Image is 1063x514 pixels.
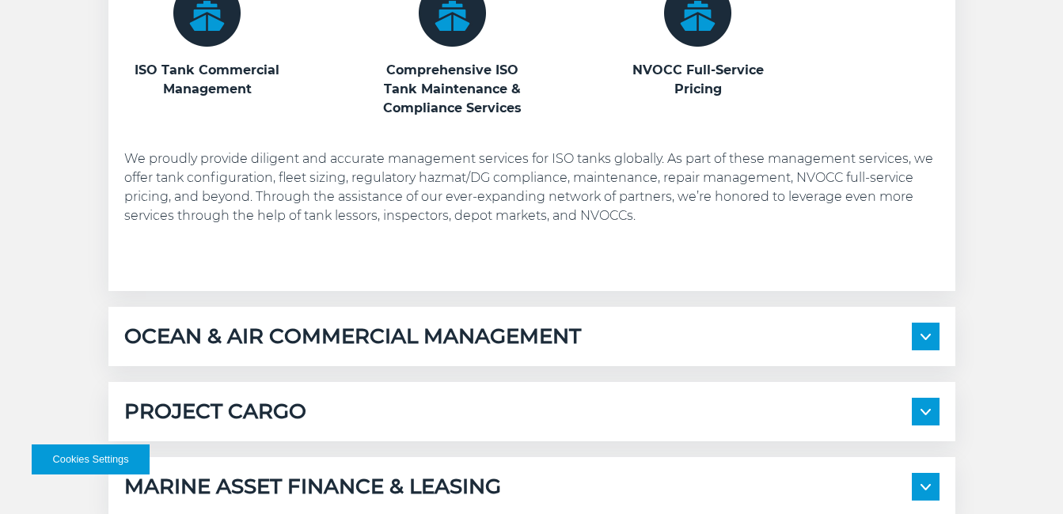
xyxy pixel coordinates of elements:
img: arrow [921,334,931,340]
h5: PROJECT CARGO [124,398,306,425]
p: We proudly provide diligent and accurate management services for ISO tanks globally. As part of t... [124,149,940,225]
h3: Comprehensive ISO Tank Maintenance & Compliance Services [370,61,536,118]
h3: ISO Tank Commercial Management [124,61,290,99]
img: arrow [921,409,931,415]
h5: OCEAN & AIR COMMERCIAL MANAGEMENT [124,323,581,350]
h5: MARINE ASSET FINANCE & LEASING [124,473,501,501]
img: arrow [921,484,931,490]
button: Cookies Settings [32,444,150,474]
h3: NVOCC Full-Service Pricing [615,61,781,99]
